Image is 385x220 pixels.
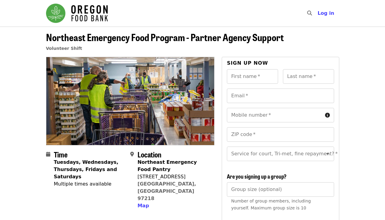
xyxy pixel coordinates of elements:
[317,10,334,16] span: Log in
[138,149,161,160] span: Location
[54,180,125,188] div: Multiple times available
[46,151,50,157] i: calendar icon
[324,150,332,158] button: Open
[227,89,334,103] input: Email
[54,159,118,180] strong: Tuesdays, Wednesdays, Thursdays, Fridays and Saturdays
[46,57,214,145] img: Northeast Emergency Food Program - Partner Agency Support organized by Oregon Food Bank
[46,46,82,51] a: Volunteer Shift
[227,127,334,142] input: ZIP code
[227,182,334,197] input: [object Object]
[313,7,339,19] button: Log in
[227,108,322,122] input: Mobile number
[227,172,287,180] span: Are you signing up a group?
[138,202,149,209] button: Map
[138,173,210,180] div: [STREET_ADDRESS]
[46,30,284,44] span: Northeast Emergency Food Program - Partner Agency Support
[46,4,108,23] img: Oregon Food Bank - Home
[130,151,134,157] i: map-marker-alt icon
[283,69,334,84] input: Last name
[138,203,149,209] span: Map
[316,6,320,21] input: Search
[307,10,312,16] i: search icon
[54,149,68,160] span: Time
[138,159,197,172] strong: Northeast Emergency Food Pantry
[325,112,330,118] i: circle-info icon
[227,69,278,84] input: First name
[227,60,268,66] span: Sign up now
[231,199,311,210] span: Number of group members, including yourself. Maximum group size is 10
[138,181,196,201] a: [GEOGRAPHIC_DATA], [GEOGRAPHIC_DATA] 97218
